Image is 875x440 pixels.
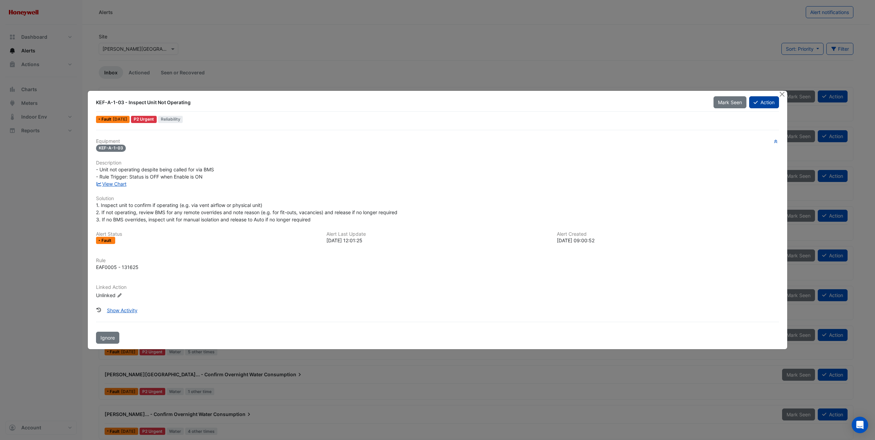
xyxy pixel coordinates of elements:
[131,116,157,123] div: P2 Urgent
[101,239,113,243] span: Fault
[326,237,549,244] div: [DATE] 12:01:25
[117,293,122,298] fa-icon: Edit Linked Action
[96,196,779,201] h6: Solution
[96,145,126,152] span: KEF-A-1-03
[718,99,742,105] span: Mark Seen
[749,96,779,108] button: Action
[103,304,142,316] button: Show Activity
[113,117,127,122] span: Tue 09-Sep-2025 12:01 AEST
[714,96,746,108] button: Mark Seen
[96,292,178,299] div: Unlinked
[557,231,779,237] h6: Alert Created
[96,264,139,271] div: EAF0005 - 131625
[96,332,119,344] button: Ignore
[96,99,705,106] div: KEF-A-1-03 - Inspect Unit Not Operating
[101,117,113,121] span: Fault
[96,202,397,222] span: 1. Inspect unit to confirm if operating (e.g. via vent airflow or physical unit) 2. If not operat...
[96,167,214,180] span: - Unit not operating despite being called for via BMS - Rule Trigger: Status is OFF when Enable i...
[100,335,115,341] span: Ignore
[852,417,868,433] div: Open Intercom Messenger
[96,258,779,264] h6: Rule
[96,138,779,144] h6: Equipment
[326,231,549,237] h6: Alert Last Update
[779,91,786,98] button: Close
[158,116,183,123] span: Reliability
[96,160,779,166] h6: Description
[96,284,779,290] h6: Linked Action
[96,231,318,237] h6: Alert Status
[557,237,779,244] div: [DATE] 09:00:52
[96,181,127,187] a: View Chart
